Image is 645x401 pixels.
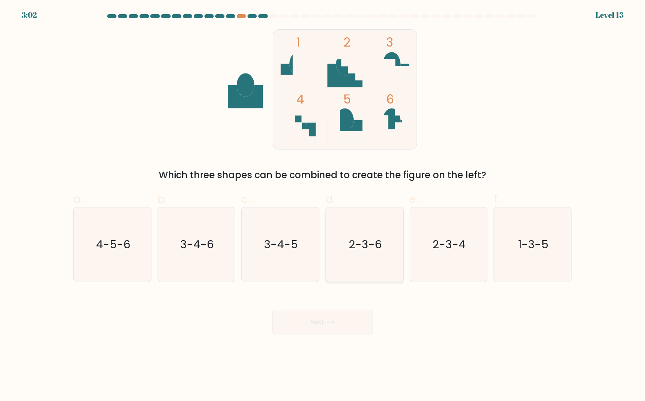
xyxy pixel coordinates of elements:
tspan: 3 [386,33,393,51]
tspan: 2 [343,33,350,51]
text: 2-3-4 [433,237,466,252]
text: 1-3-5 [518,237,549,252]
span: b. [158,192,167,207]
text: 4-5-6 [96,237,130,252]
div: Level 13 [595,9,623,21]
tspan: 5 [343,91,351,108]
div: 3:02 [22,9,37,21]
text: 3-4-6 [180,237,214,252]
span: a. [73,192,83,207]
div: Which three shapes can be combined to create the figure on the left? [78,168,567,182]
tspan: 4 [296,90,304,108]
span: d. [326,192,335,207]
button: Next [273,310,372,334]
tspan: 1 [296,33,300,51]
span: e. [410,192,418,207]
span: f. [494,192,499,207]
text: 2-3-6 [349,237,382,252]
text: 3-4-5 [264,237,298,252]
span: c. [241,192,250,207]
tspan: 6 [386,90,394,108]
